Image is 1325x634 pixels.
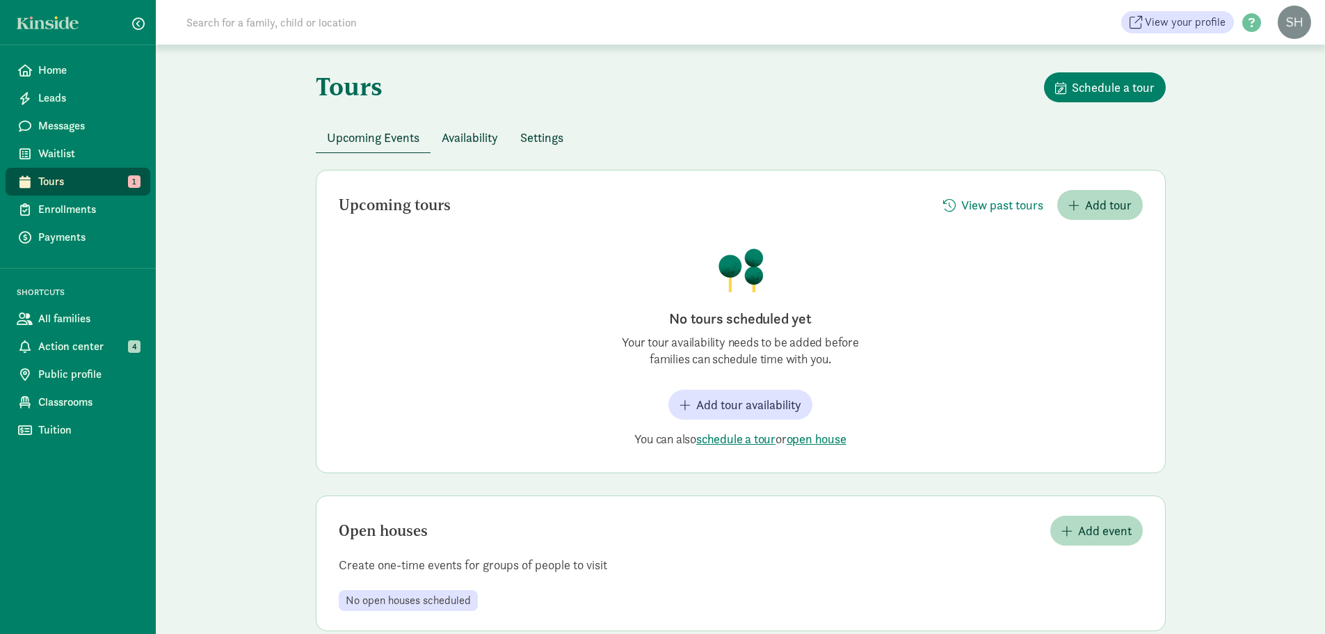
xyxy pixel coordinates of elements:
[38,394,139,411] span: Classrooms
[38,62,139,79] span: Home
[932,198,1054,214] a: View past tours
[602,309,880,328] h2: No tours scheduled yet
[717,248,764,292] img: illustration-trees.png
[6,112,150,140] a: Messages
[178,8,568,36] input: Search for a family, child or location
[6,388,150,416] a: Classrooms
[1044,72,1166,102] button: Schedule a tour
[38,145,139,162] span: Waitlist
[6,168,150,196] a: Tours 1
[932,190,1054,220] button: View past tours
[38,422,139,438] span: Tuition
[1078,521,1132,540] span: Add event
[327,128,419,147] span: Upcoming Events
[38,173,139,190] span: Tours
[316,122,431,152] button: Upcoming Events
[6,140,150,168] a: Waitlist
[1121,11,1234,33] a: View your profile
[442,128,498,147] span: Availability
[128,340,140,353] span: 4
[38,118,139,134] span: Messages
[38,90,139,106] span: Leads
[1085,196,1132,214] span: Add tour
[1145,14,1226,31] span: View your profile
[6,416,150,444] a: Tuition
[787,431,846,447] button: open house
[316,557,1165,573] p: Create one-time events for groups of people to visit
[38,310,139,327] span: All families
[1072,78,1155,97] span: Schedule a tour
[509,122,575,152] button: Settings
[6,223,150,251] a: Payments
[602,334,880,367] p: Your tour availability needs to be added before families can schedule time with you.
[6,56,150,84] a: Home
[520,128,563,147] span: Settings
[339,523,428,539] h2: Open houses
[6,360,150,388] a: Public profile
[38,338,139,355] span: Action center
[696,431,776,447] button: schedule a tour
[38,229,139,246] span: Payments
[316,72,383,100] h1: Tours
[696,395,801,414] span: Add tour availability
[6,84,150,112] a: Leads
[1050,516,1143,546] button: Add event
[38,366,139,383] span: Public profile
[961,196,1043,214] span: View past tours
[6,333,150,360] a: Action center 4
[6,305,150,333] a: All families
[339,197,451,214] h2: Upcoming tours
[38,201,139,218] span: Enrollments
[602,431,880,447] p: You can also or
[1057,190,1143,220] button: Add tour
[1255,567,1325,634] iframe: Chat Widget
[128,175,140,188] span: 1
[346,594,471,607] span: No open houses scheduled
[668,390,812,420] button: Add tour availability
[431,122,509,152] button: Availability
[6,196,150,223] a: Enrollments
